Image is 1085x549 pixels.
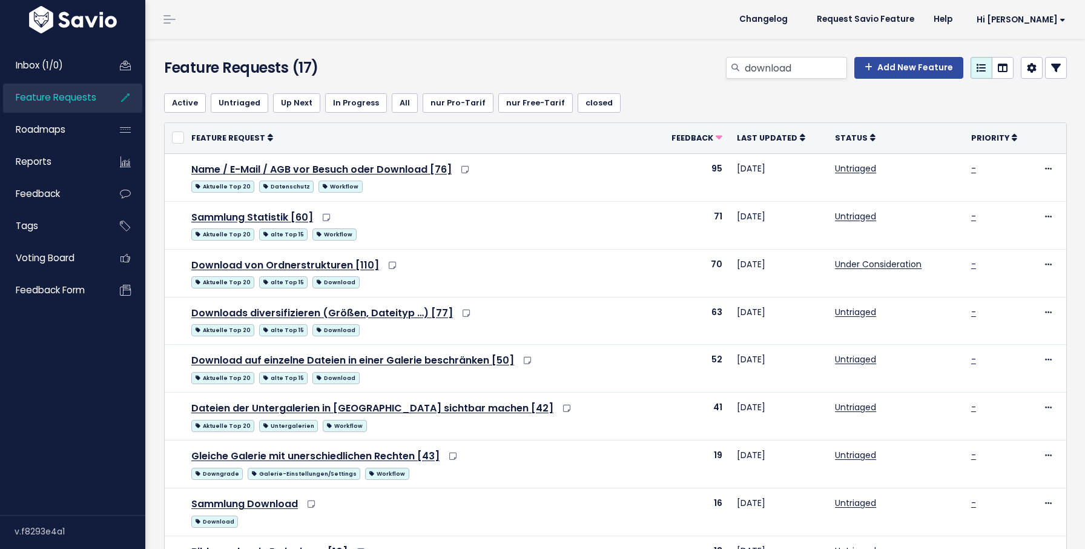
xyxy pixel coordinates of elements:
span: Aktuelle Top 20 [191,276,254,288]
span: Tags [16,219,38,232]
span: Feedback [16,187,60,200]
a: All [392,93,418,113]
span: alte Top 15 [259,276,308,288]
td: [DATE] [730,249,828,297]
span: Untergalerien [259,420,318,432]
span: Feedback form [16,284,85,296]
a: - [971,401,976,413]
span: alte Top 15 [259,228,308,241]
a: nur Pro-Tarif [423,93,493,113]
a: - [971,162,976,175]
span: Feature Request [191,133,265,143]
a: Untriaged [835,497,876,509]
a: Untriaged [835,162,876,175]
a: Voting Board [3,244,101,272]
a: Untriaged [211,93,268,113]
span: Hi [PERSON_NAME] [977,15,1066,24]
a: alte Top 15 [259,322,308,337]
a: Tags [3,212,101,240]
a: alte Top 15 [259,274,308,289]
a: Dateien der Untergalerien in [GEOGRAPHIC_DATA] sichtbar machen [42] [191,401,553,415]
a: Untriaged [835,401,876,413]
a: Sammlung Statistik [60] [191,210,313,224]
span: Feedback [671,133,713,143]
td: 19 [652,441,730,488]
span: Workflow [365,468,409,480]
span: Workflow [312,228,356,241]
span: Aktuelle Top 20 [191,420,254,432]
span: alte Top 15 [259,324,308,336]
td: 41 [652,393,730,441]
a: - [971,210,976,222]
a: Untergalerien [259,418,318,433]
a: - [971,353,976,365]
span: alte Top 15 [259,372,308,384]
td: [DATE] [730,393,828,441]
span: Aktuelle Top 20 [191,324,254,336]
span: Galerie-Einstellungen/Settings [248,468,360,480]
td: [DATE] [730,441,828,488]
a: Add New Feature [854,57,963,79]
span: Downgrade [191,468,243,480]
td: 16 [652,488,730,536]
a: Downloads diversifizieren (Größen, Dateityp …) [77] [191,306,453,320]
span: Datenschutz [259,181,314,193]
div: v.f8293e4a1 [15,516,145,547]
a: Aktuelle Top 20 [191,178,254,193]
a: Aktuelle Top 20 [191,322,254,337]
a: Help [924,10,962,28]
a: - [971,449,976,461]
span: Download [312,372,359,384]
td: 95 [652,153,730,201]
a: Status [835,131,876,144]
td: [DATE] [730,488,828,536]
a: Gleiche Galerie mit unerschiedlichen Rechten [43] [191,449,440,463]
a: Workflow [323,418,366,433]
a: Download auf einzelne Dateien in einer Galerie beschränken [50] [191,353,514,367]
span: Last Updated [737,133,797,143]
a: Download [191,513,238,528]
a: Feedback [671,131,722,144]
td: 63 [652,297,730,345]
a: Feature Request [191,131,273,144]
a: Active [164,93,206,113]
td: [DATE] [730,297,828,345]
ul: Filter feature requests [164,93,1067,113]
a: Inbox (1/0) [3,52,101,79]
a: Name / E-Mail / AGB vor Besuch oder Download [76] [191,162,452,176]
a: - [971,258,976,270]
a: Workflow [312,226,356,241]
a: nur Free-Tarif [498,93,573,113]
td: [DATE] [730,153,828,201]
a: Downgrade [191,465,243,481]
a: alte Top 15 [259,370,308,385]
span: Priority [971,133,1009,143]
a: closed [578,93,621,113]
a: Under Consideration [835,258,922,270]
a: Reports [3,148,101,176]
a: Feedback form [3,276,101,304]
a: Priority [971,131,1017,144]
a: Workflow [318,178,362,193]
span: Download [191,516,238,528]
td: 71 [652,201,730,249]
a: Untriaged [835,210,876,222]
a: Aktuelle Top 20 [191,418,254,433]
input: Search features... [744,57,847,79]
a: Hi [PERSON_NAME] [962,10,1075,29]
a: Aktuelle Top 20 [191,226,254,241]
span: Workflow [318,181,362,193]
h4: Feature Requests (17) [164,57,453,79]
a: Untriaged [835,353,876,365]
span: Aktuelle Top 20 [191,181,254,193]
td: [DATE] [730,345,828,393]
td: 52 [652,345,730,393]
a: Download [312,370,359,385]
td: 70 [652,249,730,297]
span: Status [835,133,868,143]
a: Galerie-Einstellungen/Settings [248,465,360,481]
a: Up Next [273,93,320,113]
a: In Progress [325,93,387,113]
span: Workflow [323,420,366,432]
a: Download [312,322,359,337]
